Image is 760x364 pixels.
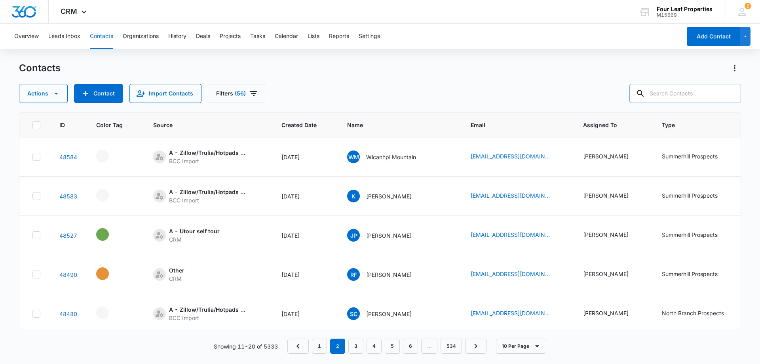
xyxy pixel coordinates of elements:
span: WM [347,151,360,163]
button: Actions [728,62,741,74]
div: Assigned To - Kelly Mursch - Select to Edit Field [583,309,643,318]
div: North Branch Prospects [662,309,724,317]
span: 2 [745,3,751,9]
a: [EMAIL_ADDRESS][DOMAIN_NAME] [471,152,550,160]
div: - - Select to Edit Field [96,150,123,162]
em: 2 [330,339,345,354]
button: Tasks [250,24,265,49]
div: BCC Import [169,157,248,165]
div: [PERSON_NAME] [583,270,629,278]
button: 10 Per Page [496,339,546,354]
div: Other [169,266,184,274]
div: Name - Justin Parks - Select to Edit Field [347,229,426,242]
div: Name - Wicanhpi Mountain - Select to Edit Field [347,151,430,163]
h1: Contacts [19,62,61,74]
div: Summerhill Prospects [662,270,718,278]
a: Navigate to contact details page for Rosalie Fontana [59,271,77,278]
div: [DATE] [281,231,328,240]
div: [DATE] [281,153,328,161]
a: [EMAIL_ADDRESS][DOMAIN_NAME] [471,191,550,200]
div: Assigned To - Kelly Mursch - Select to Edit Field [583,191,643,201]
input: Search Contacts [629,84,741,103]
button: Settings [359,24,380,49]
div: Name - Shannon Crider - Select to Edit Field [347,307,426,320]
div: - - Select to Edit Field [96,307,123,319]
div: [PERSON_NAME] [583,191,629,200]
a: Page 4 [367,339,382,354]
button: History [168,24,186,49]
span: Type [662,121,727,129]
div: A - Utour self tour [169,227,220,235]
div: Email - nikki21mcdaniel@gmail.com - Select to Edit Field [471,191,564,201]
button: Add Contact [74,84,123,103]
button: Deals [196,24,210,49]
a: Page 5 [385,339,400,354]
p: [PERSON_NAME] [366,231,412,240]
div: BCC Import [169,314,248,322]
button: Filters [208,84,265,103]
div: A - Zillow/Trulia/Hotpads Rent Connect [169,305,248,314]
div: [PERSON_NAME] [583,231,629,239]
div: notifications count [745,3,751,9]
div: Type - Summerhill Prospects - Select to Edit Field [662,152,732,162]
button: Add Contact [687,27,740,46]
span: K [347,190,360,202]
div: account name [657,6,712,12]
div: A - Zillow/Trulia/Hotpads Rent Connect [169,188,248,196]
span: Name [347,121,440,129]
p: Showing 11-20 of 5333 [214,342,278,351]
button: Contacts [90,24,113,49]
div: [DATE] [281,271,328,279]
div: account id [657,12,712,18]
div: Summerhill Prospects [662,231,718,239]
div: Assigned To - Kelly Mursch - Select to Edit Field [583,231,643,240]
div: Source - [object Object] - Select to Edit Field [153,188,262,204]
div: CRM [169,274,184,283]
button: Projects [220,24,241,49]
span: Source [153,121,251,129]
div: BCC Import [169,196,248,204]
div: Type - Summerhill Prospects - Select to Edit Field [662,231,732,240]
span: JP [347,229,360,242]
p: [PERSON_NAME] [366,192,412,200]
span: Color Tag [96,121,123,129]
a: Previous Page [287,339,309,354]
div: - - Select to Edit Field [96,267,123,280]
div: - - Select to Edit Field [96,189,123,202]
div: Assigned To - Kelly Mursch - Select to Edit Field [583,270,643,279]
nav: Pagination [287,339,486,354]
a: Next Page [465,339,486,354]
div: Name - Kyle - Select to Edit Field [347,190,426,202]
span: CRM [61,7,77,15]
span: Created Date [281,121,317,129]
span: SC [347,307,360,320]
a: Navigate to contact details page for Shannon Crider [59,311,77,317]
a: Navigate to contact details page for Wicanhpi Mountain [59,154,77,160]
span: RF [347,268,360,281]
button: Import Contacts [129,84,201,103]
button: Reports [329,24,349,49]
div: Type - North Branch Prospects - Select to Edit Field [662,309,738,318]
a: Page 6 [403,339,418,354]
div: Source - [object Object] - Select to Edit Field [153,227,234,244]
div: Type - Summerhill Prospects - Select to Edit Field [662,191,732,201]
a: Page 3 [348,339,363,354]
a: [EMAIL_ADDRESS][DOMAIN_NAME] [471,309,550,317]
span: Email [471,121,553,129]
a: [EMAIL_ADDRESS][DOMAIN_NAME] [471,231,550,239]
div: Email - dragonman311@gmail.com - Select to Edit Field [471,231,564,240]
p: [PERSON_NAME] [366,310,412,318]
a: Page 1 [312,339,327,354]
button: Overview [14,24,39,49]
div: CRM [169,235,220,244]
div: [DATE] [281,192,328,200]
a: [EMAIL_ADDRESS][DOMAIN_NAME] [471,270,550,278]
button: Organizations [123,24,159,49]
div: Email - starechohawk1491@gmail.com - Select to Edit Field [471,152,564,162]
p: Wicanhpi Mountain [366,153,416,161]
div: - - Select to Edit Field [96,228,123,241]
div: [PERSON_NAME] [583,152,629,160]
button: Lists [308,24,319,49]
span: (56) [235,91,246,96]
button: Actions [19,84,68,103]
